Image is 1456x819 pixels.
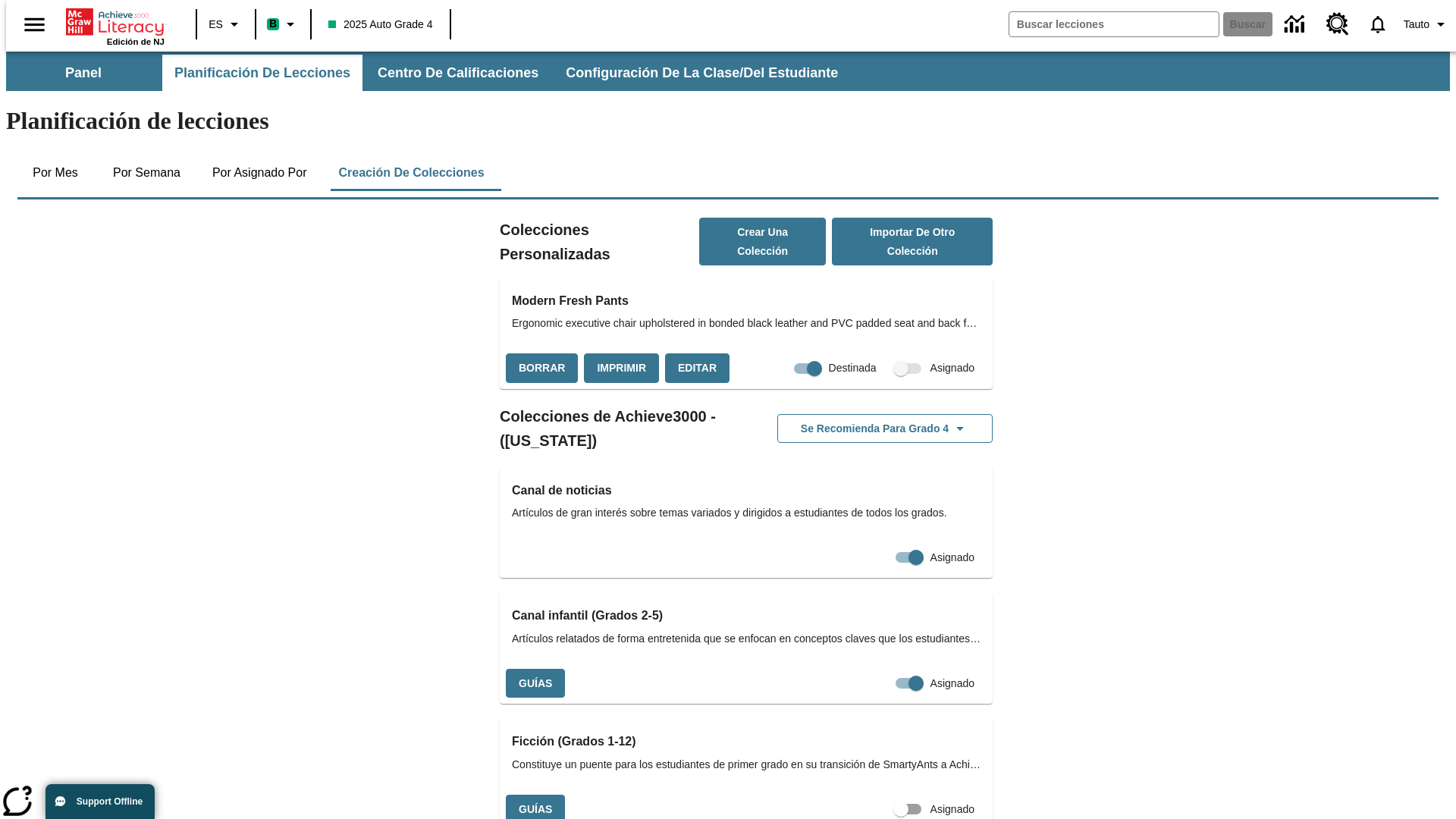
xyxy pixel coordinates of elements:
button: Por semana [101,155,193,191]
span: Centro de calificaciones [378,64,538,82]
h3: Canal infantil (Grados 2-5) [512,605,981,626]
span: Planificación de lecciones [174,64,350,82]
span: Destinada [829,360,877,376]
span: Support Offline [77,796,143,807]
a: Notificaciones [1358,5,1398,44]
button: Creación de colecciones [326,155,496,191]
span: Tauto [1404,17,1429,33]
button: Centro de calificaciones [366,55,551,91]
button: Support Offline [45,784,155,819]
button: Lenguaje: ES, Selecciona un idioma [202,11,250,38]
h3: Modern Fresh Pants [512,290,981,312]
span: Constituye un puente para los estudiantes de primer grado en su transición de SmartyAnts a Achiev... [512,757,981,773]
span: ES [209,17,223,33]
button: Por asignado por [200,155,319,191]
button: Por mes [17,155,93,191]
span: Asignado [930,360,974,376]
button: Imprimir, Se abrirá en una ventana nueva [584,353,659,383]
span: Ergonomic executive chair upholstered in bonded black leather and PVC padded seat and back for al... [512,315,981,331]
button: Importar de otro Colección [832,218,993,265]
span: Edición de NJ [107,37,165,46]
a: Portada [66,7,165,37]
span: Asignado [930,802,974,817]
h3: Ficción (Grados 1-12) [512,731,981,752]
span: 2025 Auto Grade 4 [328,17,433,33]
span: Configuración de la clase/del estudiante [566,64,838,82]
div: Portada [66,5,165,46]
h2: Colecciones de Achieve3000 - ([US_STATE]) [500,404,746,453]
h1: Planificación de lecciones [6,107,1450,135]
span: Panel [65,64,102,82]
button: Perfil/Configuración [1398,11,1456,38]
button: Guías [506,669,565,698]
div: Subbarra de navegación [6,52,1450,91]
input: Buscar campo [1009,12,1219,36]
div: Subbarra de navegación [6,55,852,91]
button: Configuración de la clase/del estudiante [554,55,850,91]
h3: Canal de noticias [512,480,981,501]
button: Planificación de lecciones [162,55,362,91]
span: Artículos relatados de forma entretenida que se enfocan en conceptos claves que los estudiantes a... [512,631,981,647]
a: Centro de recursos, Se abrirá en una pestaña nueva. [1317,4,1358,45]
span: Asignado [930,550,974,566]
h2: Colecciones Personalizadas [500,218,699,266]
button: Panel [8,55,159,91]
span: Asignado [930,676,974,692]
span: Artículos de gran interés sobre temas variados y dirigidos a estudiantes de todos los grados. [512,505,981,521]
button: Borrar [506,353,578,383]
button: Editar [665,353,730,383]
button: Crear una colección [699,218,827,265]
button: Boost El color de la clase es verde menta. Cambiar el color de la clase. [261,11,306,38]
span: B [269,14,277,33]
a: Centro de información [1276,4,1317,45]
button: Se recomienda para Grado 4 [777,414,993,444]
button: Abrir el menú lateral [12,2,57,47]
